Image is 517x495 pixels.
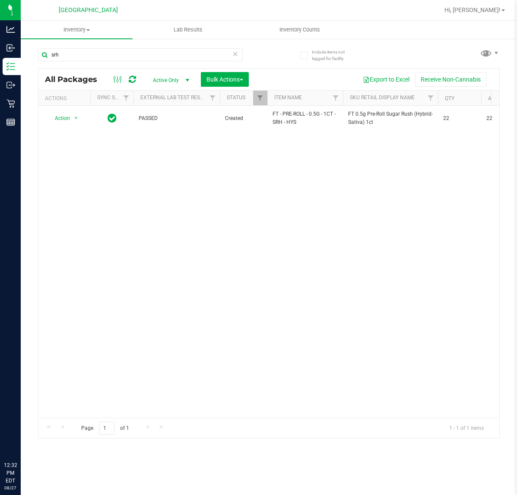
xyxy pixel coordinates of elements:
span: 1 - 1 of 1 items [442,422,491,435]
span: Include items not tagged for facility [312,49,355,62]
span: FT 0.5g Pre-Roll Sugar Rush (Hybrid-Sativa) 1ct [348,110,433,126]
a: Sku Retail Display Name [350,95,415,101]
a: Filter [253,91,267,105]
span: Inventory Counts [268,26,332,34]
span: Action [47,112,70,124]
span: PASSED [139,114,215,123]
span: Page of 1 [74,422,136,435]
a: Filter [424,91,438,105]
iframe: Resource center [9,426,35,452]
a: Filter [329,91,343,105]
inline-svg: Outbound [6,81,15,89]
span: FT - PRE-ROLL - 0.5G - 1CT - SRH - HYS [273,110,338,126]
span: Created [225,114,262,123]
p: 08/27 [4,485,17,491]
inline-svg: Retail [6,99,15,108]
a: Inventory Counts [244,21,356,39]
div: Actions [45,95,87,101]
a: Lab Results [133,21,244,39]
span: Hi, [PERSON_NAME]! [444,6,501,13]
span: select [71,112,82,124]
a: Status [227,95,245,101]
span: Clear [232,48,238,60]
a: Sync Status [97,95,130,101]
a: Available [488,95,514,101]
span: In Sync [108,112,117,124]
span: All Packages [45,75,106,84]
span: Inventory [21,26,133,34]
span: Bulk Actions [206,76,243,83]
button: Export to Excel [357,72,415,87]
span: 22 [443,114,476,123]
a: External Lab Test Result [140,95,208,101]
p: 12:32 PM EDT [4,461,17,485]
input: 1 [99,422,114,435]
a: Inventory [21,21,133,39]
input: Search Package ID, Item Name, SKU, Lot or Part Number... [38,48,243,61]
a: Qty [445,95,454,101]
button: Bulk Actions [201,72,249,87]
a: Filter [206,91,220,105]
button: Receive Non-Cannabis [415,72,486,87]
inline-svg: Reports [6,118,15,126]
a: Filter [119,91,133,105]
inline-svg: Inventory [6,62,15,71]
span: [GEOGRAPHIC_DATA] [59,6,118,14]
a: Item Name [274,95,302,101]
inline-svg: Inbound [6,44,15,52]
inline-svg: Analytics [6,25,15,34]
span: Lab Results [162,26,214,34]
